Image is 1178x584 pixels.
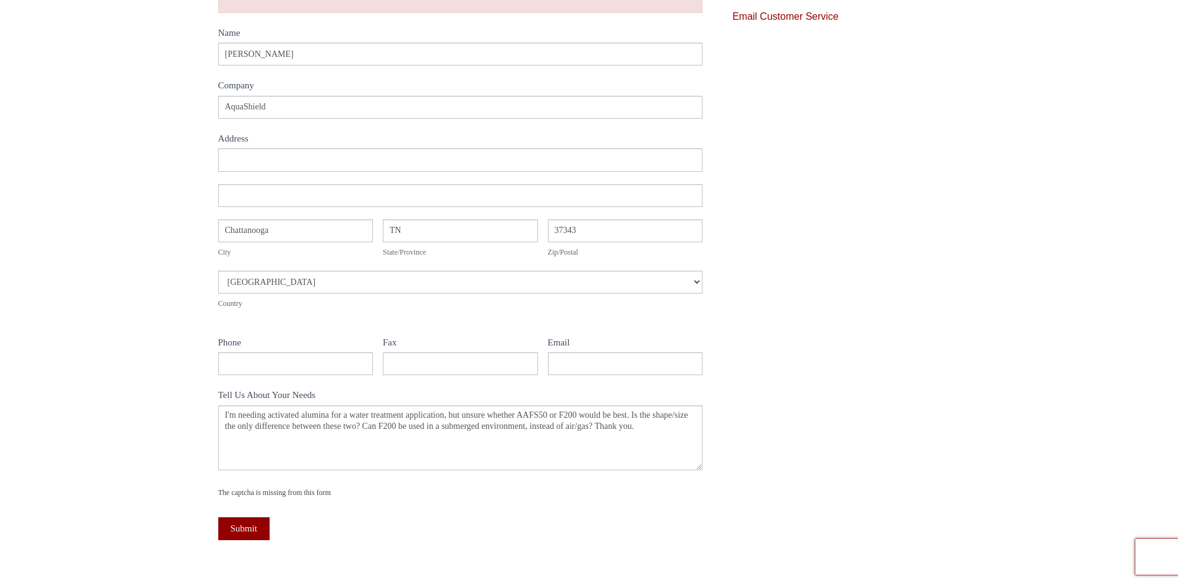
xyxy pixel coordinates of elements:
[218,387,703,405] label: Tell Us About Your Needs
[218,25,703,43] label: Name
[218,486,703,499] div: The captcha is missing from this form
[218,405,703,470] textarea: I'm needing activated alumina for a water treatment application, but unsure whether AAFS50 or F20...
[218,335,373,353] label: Phone
[218,246,373,258] div: City
[218,78,703,96] label: Company
[218,131,703,149] div: Address
[548,246,703,258] div: Zip/Postal
[383,246,538,258] div: State/Province
[548,335,703,353] label: Email
[218,517,270,540] button: Submit
[218,297,703,310] div: Country
[732,11,839,22] a: Email Customer Service
[383,335,538,353] label: Fax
